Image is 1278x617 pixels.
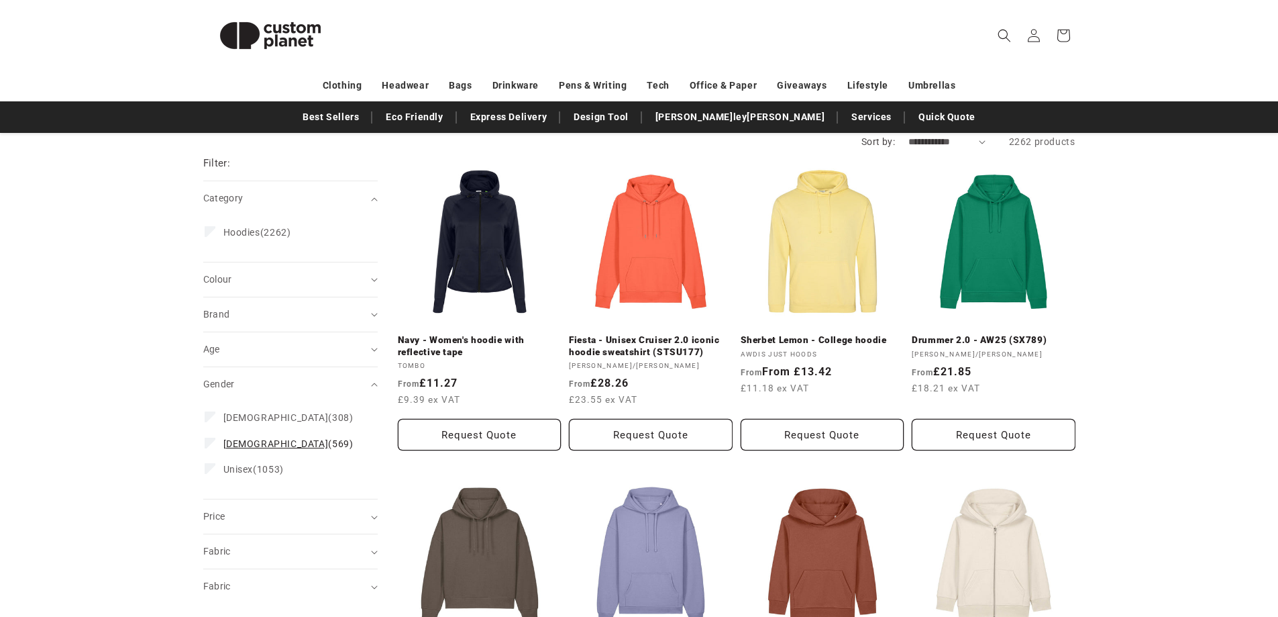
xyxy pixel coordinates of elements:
span: (2262) [223,226,291,238]
span: Fabric [203,581,231,591]
summary: Gender (0 selected) [203,367,378,401]
span: Category [203,193,244,203]
a: Sherbet Lemon - College hoodie [741,334,904,346]
a: Fiesta - Unisex Cruiser 2.0 iconic hoodie sweatshirt (STSU177) [569,334,733,358]
summary: Category (0 selected) [203,181,378,216]
a: Best Sellers [296,105,366,129]
a: Eco Friendly [379,105,449,129]
a: Services [845,105,898,129]
a: Pens & Writing [559,74,627,97]
a: [PERSON_NAME]ley[PERSON_NAME] [649,105,831,129]
span: (308) [223,412,354,424]
button: Request Quote [912,419,1075,450]
button: Request Quote [569,419,733,450]
a: Express Delivery [464,105,554,129]
a: Umbrellas [908,74,955,97]
h2: Filter: [203,156,231,171]
label: Sort by: [861,136,895,147]
span: Unisex [223,464,254,475]
button: Request Quote [398,419,562,450]
span: Brand [203,309,230,320]
span: Gender [203,379,235,389]
a: Quick Quote [912,105,982,129]
summary: Fabric (0 selected) [203,569,378,604]
img: Custom Planet [203,5,337,66]
summary: Fabric (0 selected) [203,534,378,569]
span: [DEMOGRAPHIC_DATA] [223,438,329,449]
a: Clothing [323,74,362,97]
a: Office & Paper [690,74,757,97]
span: [DEMOGRAPHIC_DATA] [223,412,329,423]
a: Design Tool [567,105,635,129]
a: Tech [647,74,669,97]
span: Price [203,511,225,522]
span: (569) [223,438,354,450]
a: Lifestyle [847,74,888,97]
a: Drummer 2.0 - AW25 (SX789) [912,334,1075,346]
a: Headwear [382,74,429,97]
button: Request Quote [741,419,904,450]
a: Giveaways [777,74,827,97]
span: (1053) [223,463,284,475]
a: Drinkware [492,74,539,97]
span: Hoodies [223,227,260,238]
span: Colour [203,274,232,285]
summary: Price [203,500,378,534]
span: Age [203,344,220,354]
iframe: Chat Widget [1054,472,1278,617]
span: 2262 products [1009,136,1075,147]
a: Bags [449,74,472,97]
summary: Brand (0 selected) [203,297,378,332]
span: Fabric [203,546,231,557]
a: Navy - Women's hoodie with reflective tape [398,334,562,358]
summary: Age (0 selected) [203,332,378,367]
summary: Colour (0 selected) [203,263,378,297]
summary: Search [990,21,1019,50]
